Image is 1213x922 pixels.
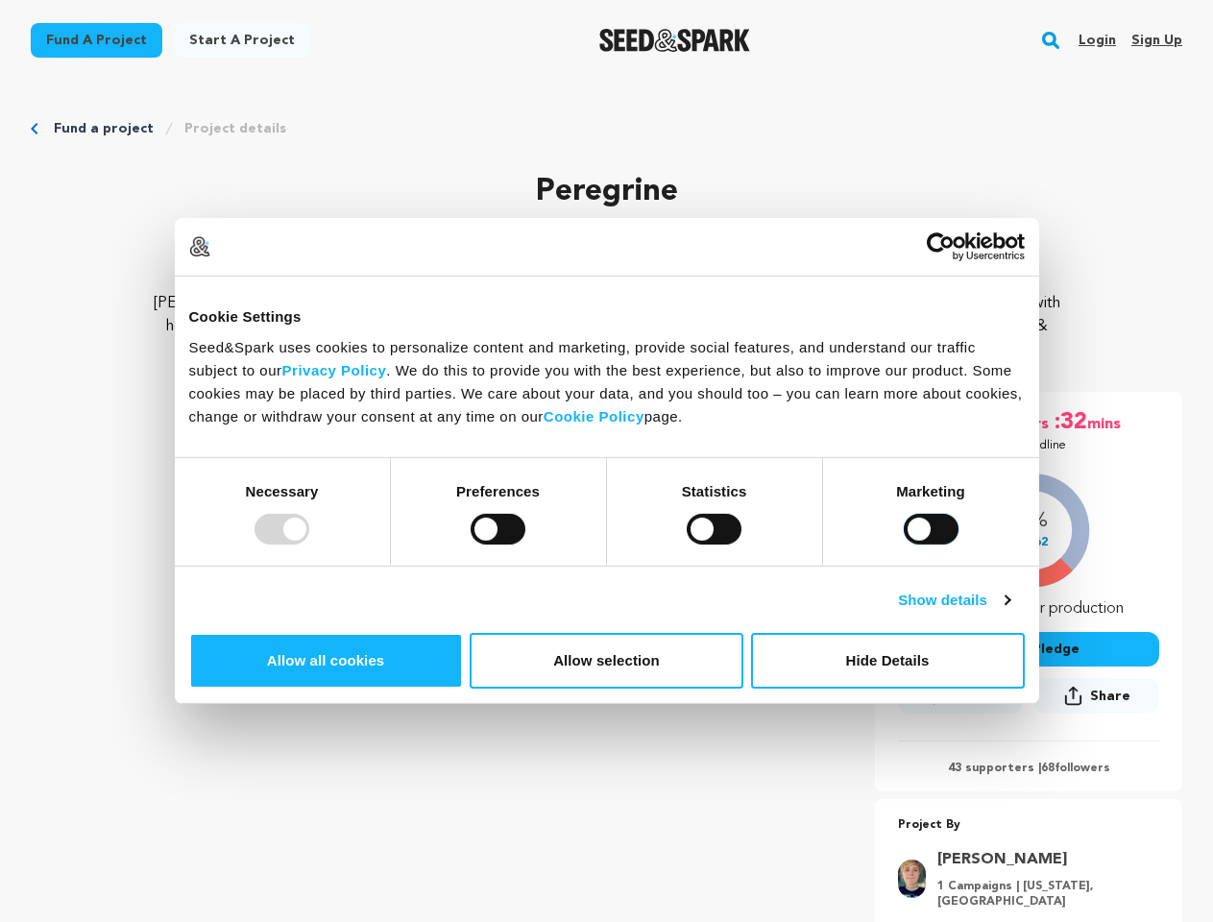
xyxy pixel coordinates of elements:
strong: Preferences [456,482,540,498]
span: Share [1090,687,1130,706]
a: Cookie Policy [544,407,644,424]
a: Start a project [174,23,310,58]
div: Cookie Settings [189,305,1025,328]
a: Sign up [1131,25,1182,56]
img: eadefbd78977f432.jpg [898,860,926,898]
button: Hide Details [751,633,1025,689]
div: Seed&Spark uses cookies to personalize content and marketing, provide social features, and unders... [189,335,1025,427]
a: Usercentrics Cookiebot - opens in a new window [857,232,1025,261]
p: Project By [898,814,1159,837]
span: :32 [1053,407,1087,438]
span: 68 [1041,763,1055,774]
a: Project details [184,119,286,138]
button: Share [1034,678,1159,714]
strong: Statistics [682,482,747,498]
strong: Necessary [246,482,319,498]
strong: Marketing [896,482,965,498]
a: Goto Emery Jones profile [937,848,1148,871]
p: 43 supporters | followers [898,761,1159,776]
p: 1 Campaigns | [US_STATE], [GEOGRAPHIC_DATA] [937,879,1148,910]
a: Privacy Policy [282,361,387,377]
a: Fund a project [54,119,154,138]
a: Fund a project [31,23,162,58]
a: Show details [898,589,1009,612]
span: Share [1034,678,1159,721]
p: Drama, Nature [31,254,1182,277]
p: [GEOGRAPHIC_DATA], [US_STATE] | Film Short [31,230,1182,254]
button: Allow selection [470,633,743,689]
div: Breadcrumb [31,119,1182,138]
span: mins [1087,407,1125,438]
p: [PERSON_NAME] is about [PERSON_NAME], a dancer who recently got rejected by her dream school and ... [146,292,1067,361]
img: logo [189,236,210,257]
img: Seed&Spark Logo Dark Mode [599,29,750,52]
button: Allow all cookies [189,633,463,689]
a: Seed&Spark Homepage [599,29,750,52]
span: hrs [1026,407,1053,438]
p: Peregrine [31,169,1182,215]
a: Login [1079,25,1116,56]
